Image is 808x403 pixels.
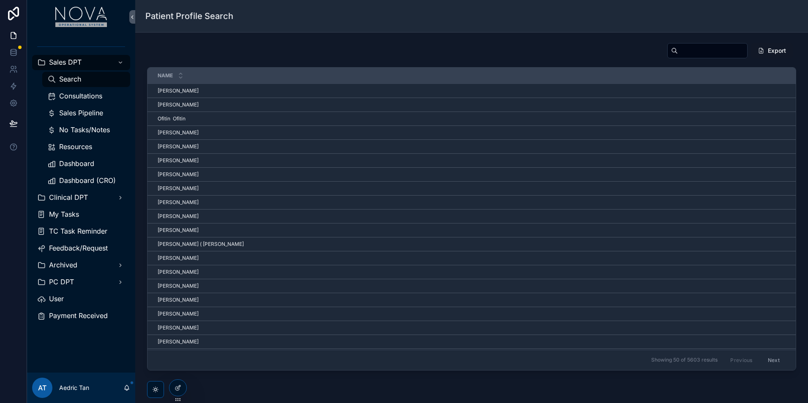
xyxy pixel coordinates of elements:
[49,210,79,219] span: My Tasks
[32,275,130,290] a: PC DPT
[59,125,110,134] span: No Tasks/Notes
[59,159,94,168] span: Dashboard
[158,199,786,206] a: [PERSON_NAME]
[158,227,199,234] span: [PERSON_NAME]
[32,291,130,307] a: User
[751,43,793,58] button: Export
[59,75,81,84] span: Search
[158,171,199,178] span: [PERSON_NAME]
[145,10,233,22] h1: Patient Profile Search
[38,383,46,393] span: AT
[158,213,199,220] span: [PERSON_NAME]
[32,258,130,273] a: Archived
[59,142,92,151] span: Resources
[59,176,116,185] span: Dashboard (CRO)
[158,143,786,150] a: [PERSON_NAME]
[27,34,135,335] div: scrollable content
[49,278,74,286] span: PC DPT
[158,310,786,317] a: [PERSON_NAME]
[32,224,130,239] a: TC Task Reminder
[158,87,199,94] span: [PERSON_NAME]
[158,269,199,275] span: [PERSON_NAME]
[158,297,199,303] span: [PERSON_NAME]
[158,143,199,150] span: [PERSON_NAME]
[59,92,102,101] span: Consultations
[158,129,786,136] a: [PERSON_NAME]
[158,115,786,122] a: Ofitin Ofitin
[158,241,786,248] a: [PERSON_NAME] ( [PERSON_NAME]
[158,324,786,331] a: [PERSON_NAME]
[55,7,107,27] img: App logo
[158,338,786,345] a: [PERSON_NAME]
[59,109,103,117] span: Sales Pipeline
[158,101,786,108] a: [PERSON_NAME]
[158,129,199,136] span: [PERSON_NAME]
[59,384,89,392] p: Aedric Tan
[158,101,199,108] span: [PERSON_NAME]
[158,338,199,345] span: [PERSON_NAME]
[158,87,786,94] a: [PERSON_NAME]
[49,58,82,67] span: Sales DPT
[42,106,130,121] a: Sales Pipeline
[49,244,108,253] span: Feedback/Request
[158,283,199,289] span: [PERSON_NAME]
[49,294,64,303] span: User
[42,72,130,87] a: Search
[32,207,130,222] a: My Tasks
[158,255,786,261] a: [PERSON_NAME]
[651,357,718,363] span: Showing 50 of 5603 results
[42,156,130,172] a: Dashboard
[158,157,786,164] a: [PERSON_NAME]
[158,185,199,192] span: [PERSON_NAME]
[158,310,199,317] span: [PERSON_NAME]
[158,241,244,248] span: [PERSON_NAME] ( [PERSON_NAME]
[158,213,786,220] a: [PERSON_NAME]
[49,193,88,202] span: Clinical DPT
[158,283,786,289] a: [PERSON_NAME]
[42,139,130,155] a: Resources
[49,311,108,320] span: Payment Received
[158,72,173,79] span: Name
[32,55,130,70] a: Sales DPT
[158,171,786,178] a: [PERSON_NAME]
[32,308,130,324] a: Payment Received
[42,89,130,104] a: Consultations
[158,185,786,192] a: [PERSON_NAME]
[49,227,107,236] span: TC Task Reminder
[158,297,786,303] a: [PERSON_NAME]
[158,115,186,122] span: Ofitin Ofitin
[158,227,786,234] a: [PERSON_NAME]
[32,241,130,256] a: Feedback/Request
[158,269,786,275] a: [PERSON_NAME]
[42,123,130,138] a: No Tasks/Notes
[158,199,199,206] span: [PERSON_NAME]
[158,255,199,261] span: [PERSON_NAME]
[42,173,130,188] a: Dashboard (CRO)
[49,261,77,270] span: Archived
[32,190,130,205] a: Clinical DPT
[762,354,786,367] button: Next
[158,157,199,164] span: [PERSON_NAME]
[158,324,199,331] span: [PERSON_NAME]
